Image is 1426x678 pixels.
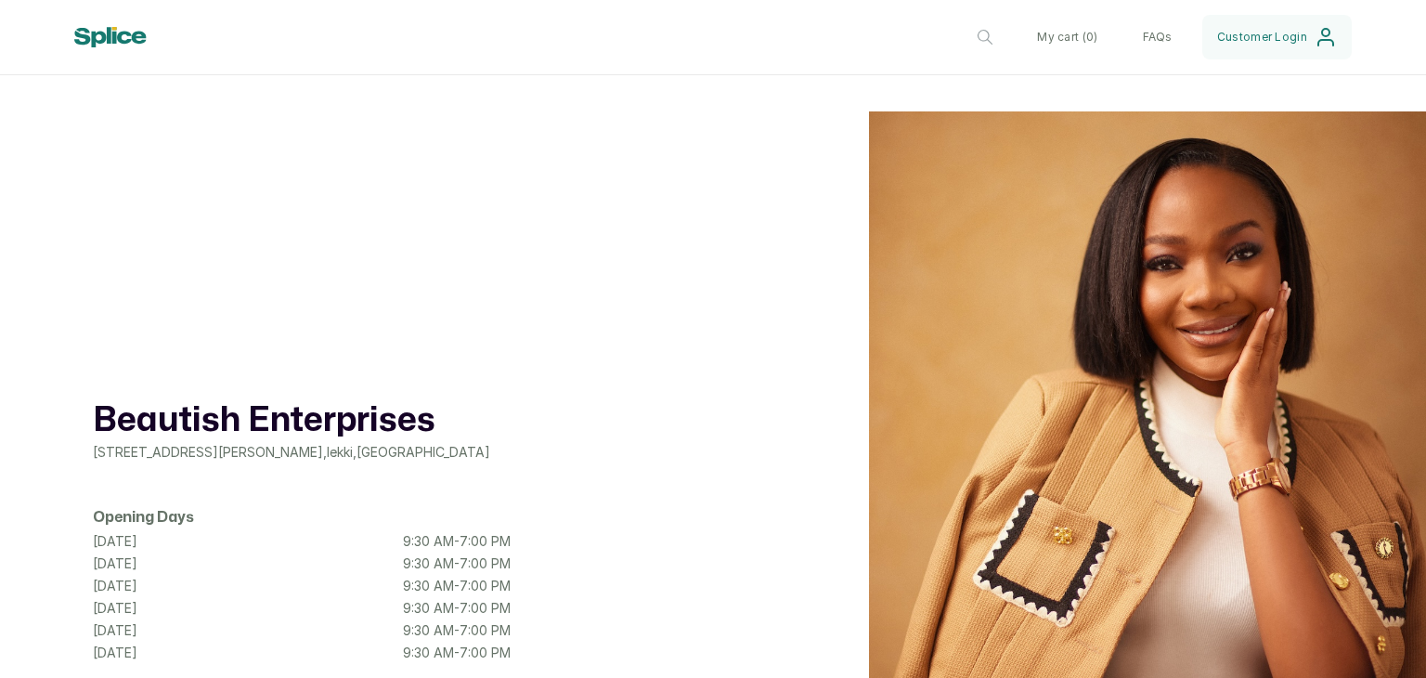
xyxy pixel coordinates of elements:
[1202,15,1352,59] button: Customer Login
[403,599,511,618] p: 9:30 AM - 7:00 PM
[1022,15,1112,59] button: My cart (0)
[93,398,511,443] h1: Beautish Enterprises
[93,532,137,551] p: [DATE]
[1128,15,1187,59] button: FAQs
[93,599,137,618] p: [DATE]
[403,621,511,640] p: 9:30 AM - 7:00 PM
[93,644,137,662] p: [DATE]
[403,532,511,551] p: 9:30 AM - 7:00 PM
[93,506,511,528] h2: Opening Days
[93,554,137,573] p: [DATE]
[1217,30,1307,45] span: Customer Login
[403,554,511,573] p: 9:30 AM - 7:00 PM
[93,577,137,595] p: [DATE]
[403,577,511,595] p: 9:30 AM - 7:00 PM
[93,443,511,462] p: [STREET_ADDRESS][PERSON_NAME] , lekki , [GEOGRAPHIC_DATA]
[93,621,137,640] p: [DATE]
[403,644,511,662] p: 9:30 AM - 7:00 PM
